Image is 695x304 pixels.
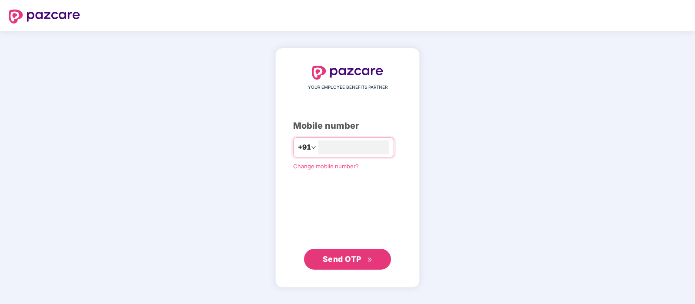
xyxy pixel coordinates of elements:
[304,249,391,270] button: Send OTPdouble-right
[367,257,373,263] span: double-right
[323,254,361,264] span: Send OTP
[293,163,359,170] a: Change mobile number?
[312,66,383,80] img: logo
[311,145,316,150] span: down
[298,142,311,153] span: +91
[9,10,80,23] img: logo
[293,119,402,133] div: Mobile number
[308,84,388,91] span: YOUR EMPLOYEE BENEFITS PARTNER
